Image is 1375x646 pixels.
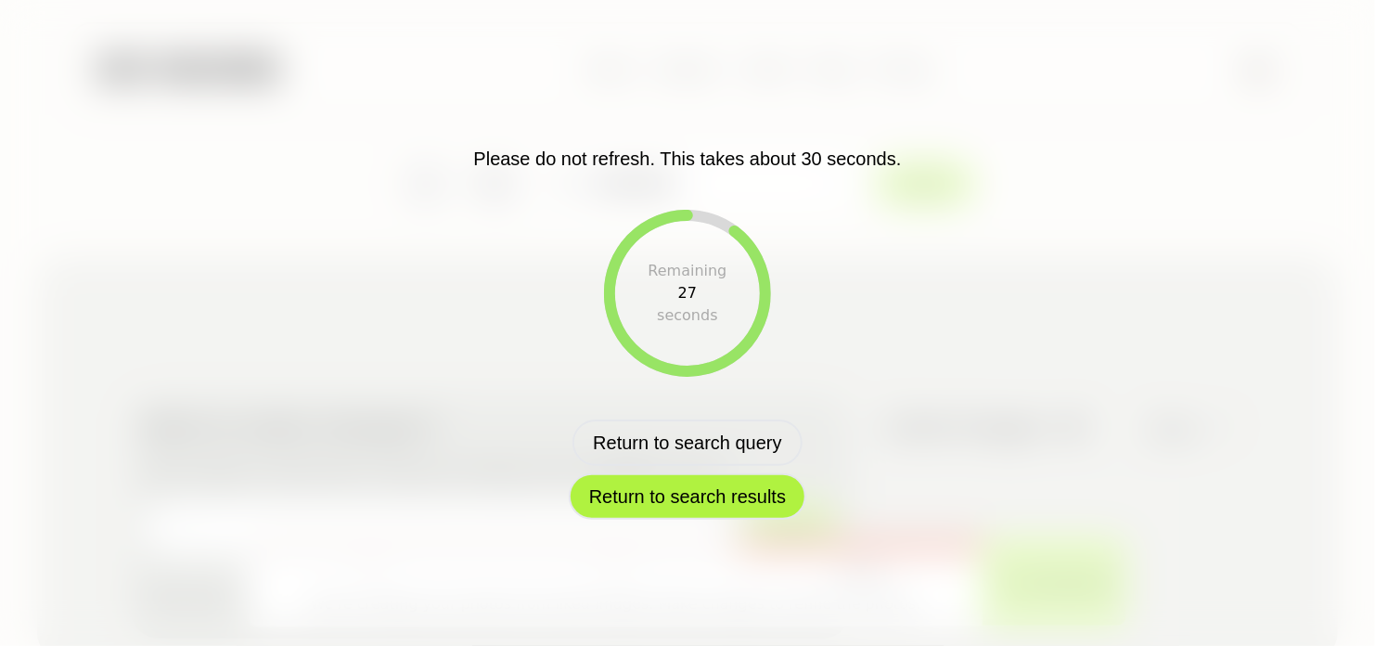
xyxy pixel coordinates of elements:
div: 27 [678,282,697,304]
button: Return to search query [572,420,802,466]
button: Return to search results [569,473,806,520]
div: Remaining [649,260,727,282]
p: Please do not refresh. This takes about 30 seconds. [473,145,901,173]
div: seconds [657,304,717,327]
